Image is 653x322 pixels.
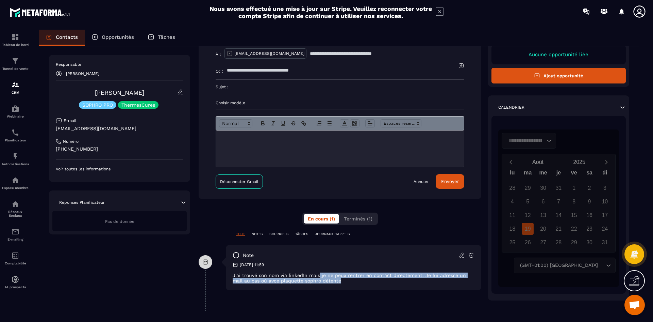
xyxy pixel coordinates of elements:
p: note [243,252,254,259]
a: formationformationTunnel de vente [2,52,29,76]
a: formationformationTableau de bord [2,28,29,52]
a: automationsautomationsAutomatisations [2,147,29,171]
p: ThermesCures [121,103,155,107]
p: À : [216,52,221,57]
p: Réseaux Sociaux [2,210,29,217]
button: En cours (1) [304,214,339,224]
p: Tunnel de vente [2,67,29,71]
a: Opportunités [85,30,141,46]
p: [EMAIL_ADDRESS][DOMAIN_NAME] [56,125,183,132]
p: E-mailing [2,237,29,241]
img: automations [11,275,19,283]
p: COURRIELS [269,232,288,236]
p: Calendrier [498,105,524,110]
button: Terminés (1) [340,214,376,224]
a: Annuler [414,179,429,184]
p: Tableau de bord [2,43,29,47]
p: Voir toutes les informations [56,166,183,172]
img: scheduler [11,128,19,137]
img: logo [10,6,71,18]
a: Ouvrir le chat [624,295,645,315]
p: Responsable [56,62,183,67]
p: NOTES [252,232,263,236]
a: Tâches [141,30,182,46]
p: Numéro [63,139,79,144]
a: automationsautomationsEspace membre [2,171,29,195]
img: automations [11,105,19,113]
p: Cc : [216,68,223,74]
p: TOUT [236,232,245,236]
p: Tâches [158,34,175,40]
p: CRM [2,91,29,94]
img: automations [11,152,19,160]
a: schedulerschedulerPlanificateur [2,123,29,147]
p: J'ai trouvé son nom via linkedIn mais je ne peux rentrer en contact directement. Je lui adresse u... [233,273,474,283]
img: social-network [11,200,19,208]
span: En cours (1) [308,216,335,221]
p: Réponses Planificateur [59,200,105,205]
p: TÂCHES [295,232,308,236]
p: E-mail [64,118,77,123]
a: emailemailE-mailing [2,223,29,246]
h2: Nous avons effectué une mise à jour sur Stripe. Veuillez reconnecter votre compte Stripe afin de ... [209,5,432,19]
img: formation [11,57,19,65]
a: formationformationCRM [2,76,29,99]
a: automationsautomationsWebinaire [2,99,29,123]
p: Planificateur [2,138,29,142]
p: Opportunités [102,34,134,40]
p: JOURNAUX D'APPELS [315,232,350,236]
p: Choisir modèle [216,100,464,106]
a: [PERSON_NAME] [95,89,144,96]
p: Sujet : [216,84,229,90]
p: Aucune opportunité liée [498,51,619,58]
a: social-networksocial-networkRéseaux Sociaux [2,195,29,223]
span: Terminés (1) [344,216,372,221]
img: formation [11,81,19,89]
p: IA prospects [2,285,29,289]
p: [DATE] 11:59 [240,262,264,267]
a: Contacts [39,30,85,46]
a: accountantaccountantComptabilité [2,246,29,270]
button: Envoyer [436,174,464,189]
p: [PHONE_NUMBER] [56,146,183,152]
span: Pas de donnée [105,219,134,224]
img: email [11,228,19,236]
p: Comptabilité [2,261,29,265]
p: Automatisations [2,162,29,166]
img: formation [11,33,19,41]
img: automations [11,176,19,184]
button: Ajout opportunité [491,68,626,83]
p: [PERSON_NAME] [66,71,99,76]
p: SOPHRO PRO [82,103,113,107]
img: accountant [11,251,19,260]
p: Contacts [56,34,78,40]
p: Espace membre [2,186,29,190]
p: [EMAIL_ADDRESS][DOMAIN_NAME] [234,51,304,56]
a: Déconnecter Gmail [216,174,263,189]
p: Webinaire [2,114,29,118]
